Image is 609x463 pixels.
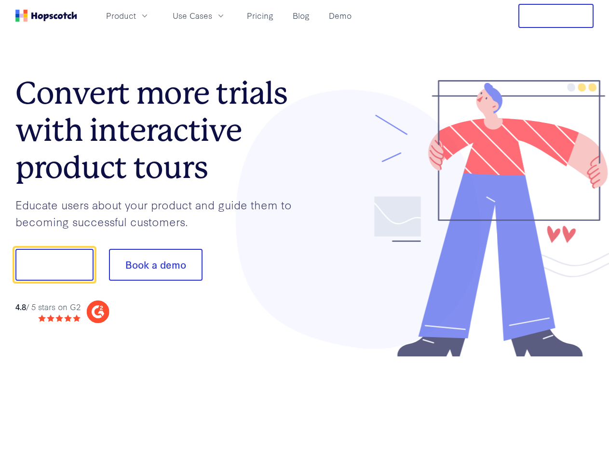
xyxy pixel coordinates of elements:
[325,8,355,24] a: Demo
[518,4,594,28] button: Free Trial
[15,10,77,22] a: Home
[173,10,212,22] span: Use Cases
[289,8,313,24] a: Blog
[15,301,81,313] div: / 5 stars on G2
[15,196,305,230] p: Educate users about your product and guide them to becoming successful customers.
[15,75,305,186] h1: Convert more trials with interactive product tours
[109,249,203,281] button: Book a demo
[243,8,277,24] a: Pricing
[15,249,94,281] button: Show me!
[167,8,231,24] button: Use Cases
[15,301,26,312] strong: 4.8
[106,10,136,22] span: Product
[100,8,155,24] button: Product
